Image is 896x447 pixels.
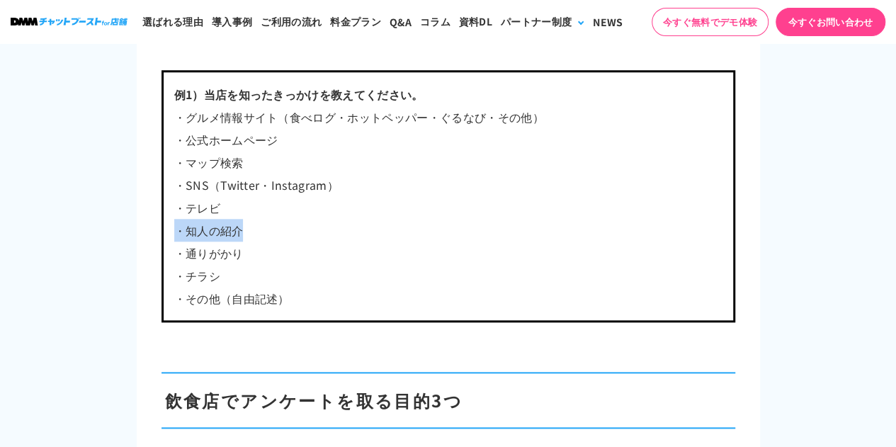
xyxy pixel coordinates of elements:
[174,242,722,264] p: ・通りがかり
[501,14,572,29] div: パートナー制度
[174,287,722,310] p: ・その他（自由記述）
[174,264,722,287] p: ・チラシ
[11,18,127,26] img: ロゴ
[174,128,722,151] p: ・公式ホームページ
[174,151,722,174] p: ・マップ検索
[652,8,769,36] a: 今すぐ無料でデモ体験
[174,174,722,196] p: ・SNS（Twitter・Instagram）
[174,196,722,219] p: ・テレビ
[776,8,885,36] a: 今すぐお問い合わせ
[174,106,722,128] p: ・グルメ情報サイト（食べログ・ホットペッパー・ぐるなび・その他）
[174,219,722,242] p: ・知人の紹介
[174,86,424,103] b: 例1）当店を知ったきっかけを教えてください。
[161,372,735,429] h2: 飲食店でアンケートを取る目的3つ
